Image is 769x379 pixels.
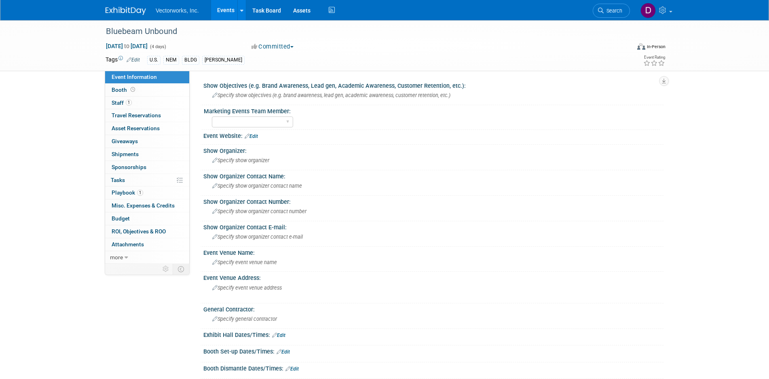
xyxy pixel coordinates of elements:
[643,55,665,59] div: Event Rating
[126,100,132,106] span: 1
[137,190,143,196] span: 1
[604,8,622,14] span: Search
[277,349,290,355] a: Edit
[105,161,189,174] a: Sponsorships
[203,345,663,356] div: Booth Set-up Dates/Times:
[203,145,663,155] div: Show Organizer:
[203,329,663,339] div: Exhibit Hall Dates/Times:
[203,362,663,373] div: Booth Dismantle Dates/Times:
[582,42,665,54] div: Event Format
[203,303,663,313] div: General Contractor:
[105,148,189,161] a: Shipments
[105,199,189,212] a: Misc. Expenses & Credits
[640,3,656,18] img: Don Hall
[112,228,166,235] span: ROI, Objectives & ROO
[103,24,618,39] div: Bluebeam Unbound
[105,225,189,238] a: ROI, Objectives & ROO
[646,44,665,50] div: In-Person
[127,57,140,63] a: Edit
[105,97,189,109] a: Staff1
[147,56,161,64] div: U.S.
[173,264,190,274] td: Toggle Event Tabs
[112,189,143,196] span: Playbook
[203,170,663,180] div: Show Organizer Contact Name:
[106,7,146,15] img: ExhibitDay
[203,196,663,206] div: Show Organizer Contact Number:
[202,56,245,64] div: [PERSON_NAME]
[112,202,175,209] span: Misc. Expenses & Credits
[112,74,157,80] span: Event Information
[105,71,189,83] a: Event Information
[212,316,277,322] span: Specify general contractor
[212,259,277,265] span: Specify event venue name
[105,251,189,264] a: more
[212,234,303,240] span: Specify show organizer contact e-mail
[112,112,161,119] span: Travel Reservations
[105,174,189,186] a: Tasks
[112,164,146,170] span: Sponsorships
[203,80,663,90] div: Show Objectives (e.g. Brand Awareness, Lead gen, Academic Awareness, Customer Retention, etc.):
[112,138,138,144] span: Giveaways
[112,241,144,248] span: Attachments
[149,44,166,49] span: (4 days)
[105,238,189,251] a: Attachments
[203,221,663,231] div: Show Organizer Contact E-mail:
[212,285,282,291] span: Specify event venue address
[105,109,189,122] a: Travel Reservations
[285,366,299,372] a: Edit
[249,42,297,51] button: Committed
[212,183,302,189] span: Specify show organizer contact name
[105,212,189,225] a: Budget
[212,92,450,98] span: Specify show objectives (e.g. brand awareness, lead gen, academic awareness, customer retention, ...
[105,84,189,96] a: Booth
[203,247,663,257] div: Event Venue Name:
[156,7,199,14] span: Vectorworks, Inc.
[105,186,189,199] a: Playbook1
[110,254,123,260] span: more
[112,125,160,131] span: Asset Reservations
[112,151,139,157] span: Shipments
[112,215,130,222] span: Budget
[123,43,131,49] span: to
[112,87,137,93] span: Booth
[212,157,269,163] span: Specify show organizer
[129,87,137,93] span: Booth not reserved yet
[105,135,189,148] a: Giveaways
[106,42,148,50] span: [DATE] [DATE]
[111,177,125,183] span: Tasks
[112,100,132,106] span: Staff
[272,332,285,338] a: Edit
[203,272,663,282] div: Event Venue Address:
[204,105,660,115] div: Marketing Events Team Member:
[159,264,173,274] td: Personalize Event Tab Strip
[105,122,189,135] a: Asset Reservations
[637,43,645,50] img: Format-Inperson.png
[163,56,179,64] div: NEM
[182,56,199,64] div: BLDG
[106,55,140,65] td: Tags
[203,130,663,140] div: Event Website:
[245,133,258,139] a: Edit
[212,208,306,214] span: Specify show organizer contact number
[593,4,630,18] a: Search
